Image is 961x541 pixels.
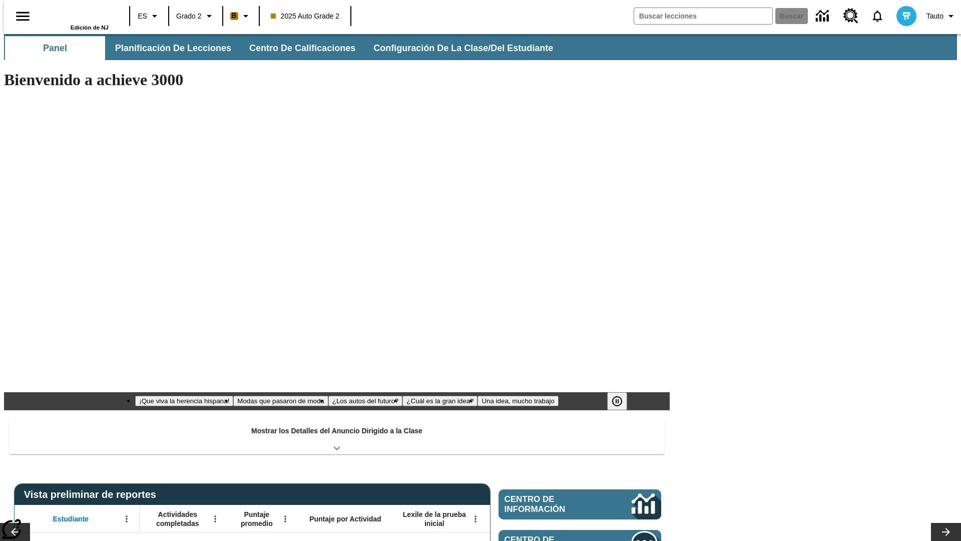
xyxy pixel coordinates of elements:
[172,7,219,25] button: Grado: Grado 2, Elige un grado
[8,2,38,31] button: Abrir el menú lateral
[365,36,561,60] button: Configuración de la clase/del estudiante
[499,489,661,519] a: Centro de información
[115,43,231,54] span: Planificación de lecciones
[837,3,864,30] a: Centro de recursos, Se abrirá en una pestaña nueva.
[890,3,922,29] button: Escoja un nuevo avatar
[4,71,670,89] h1: Bienvenido a achieve 3000
[5,36,105,60] button: Panel
[607,392,637,410] div: Pausar
[271,11,340,22] span: 2025 Auto Grade 2
[208,511,223,526] button: Abrir menú
[53,514,89,523] span: Estudiante
[278,511,293,526] button: Abrir menú
[402,396,477,406] button: Diapositiva 4 ¿Cuál es la gran idea?
[922,7,961,25] button: Perfil/Configuración
[864,3,890,29] a: Notificaciones
[119,511,134,526] button: Abrir menú
[71,25,109,31] span: Edición de NJ
[44,5,109,25] a: Portada
[810,3,837,30] a: Centro de información
[398,510,471,528] span: Lexile de la prueba inicial
[896,6,916,26] img: avatar image
[634,8,772,24] input: Buscar campo
[309,514,381,523] span: Puntaje por Actividad
[233,510,281,528] span: Puntaje promedio
[226,7,256,25] button: Boost El color de la clase es anaranjado claro. Cambiar el color de la clase.
[926,11,943,22] span: Tauto
[233,396,328,406] button: Diapositiva 2 Modas que pasaron de moda
[241,36,363,60] button: Centro de calificaciones
[4,34,957,60] div: Subbarra de navegación
[9,420,665,454] div: Mostrar los Detalles del Anuncio Dirigido a la Clase
[607,392,627,410] button: Pausar
[931,523,961,541] button: Carrusel de lecciones, seguir
[4,36,562,60] div: Subbarra de navegación
[24,489,161,500] span: Vista preliminar de reportes
[138,11,147,22] span: ES
[249,43,355,54] span: Centro de calificaciones
[468,511,483,526] button: Abrir menú
[135,396,233,406] button: Diapositiva 1 ¡Que viva la herencia hispana!
[176,11,202,22] span: Grado 2
[477,396,558,406] button: Diapositiva 5 Una idea, mucho trabajo
[232,10,237,22] span: B
[505,494,598,514] span: Centro de información
[328,396,403,406] button: Diapositiva 3 ¿Los autos del futuro?
[44,4,109,31] div: Portada
[43,43,67,54] span: Panel
[107,36,239,60] button: Planificación de lecciones
[133,7,165,25] button: Lenguaje: ES, Selecciona un idioma
[251,426,422,436] p: Mostrar los Detalles del Anuncio Dirigido a la Clase
[373,43,553,54] span: Configuración de la clase/del estudiante
[145,510,211,528] span: Actividades completadas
